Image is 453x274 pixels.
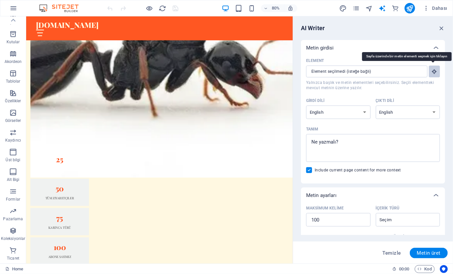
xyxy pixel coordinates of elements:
[306,192,337,199] p: Metin ayarları
[392,265,409,273] h6: Oturum süresi
[399,265,409,273] span: 00 00
[261,4,284,12] button: 80%
[159,5,166,12] i: Sayfayı yeniden yükleyin
[376,98,394,103] p: Çıktı dili
[339,4,347,12] button: design
[376,234,405,239] p: Okuma düzeyi
[306,80,440,90] span: Yalnızca başlık ve metin elementleri seçebilirsiniz. Seçili elementteki mevcut metnin üzerine yaz...
[7,177,20,182] p: Alt Bigi
[340,5,347,12] i: Tasarım (Ctrl+Alt+Y)
[306,205,344,211] p: Maksimum kelime
[306,66,423,77] input: ElementYalnızca başlık ve metin elementleri seçebilirsiniz. Seçili elementteki mevcut metnin üzer...
[379,248,405,258] button: Temizle
[365,4,373,12] button: navigator
[352,4,360,12] button: pages
[306,213,371,226] input: Maksimum kelime
[5,59,22,64] p: Akordeon
[383,250,401,256] span: Temizle
[379,5,386,12] i: AI Writer
[301,40,445,56] div: Metin girdisi
[288,5,294,11] i: Yeniden boyutlandırmada yakınlaştırma düzeyini seçilen cihaza uyacak şekilde otomatik olarak ayarla.
[301,56,445,184] div: Metin girdisi
[7,256,19,261] p: Ticaret
[376,106,440,119] select: Çıktı dili
[5,118,21,123] p: Görseller
[38,4,87,12] img: Editor Logo
[392,4,399,12] button: commerce
[271,4,281,12] h6: 80%
[418,265,432,273] span: Kod
[6,157,20,163] p: Üst bilgi
[146,4,153,12] button: Ön izleme modundan çıkıp düzenlemeye devam etmek için buraya tıklayın
[306,98,324,103] p: Girdi dili
[404,266,405,271] span: :
[306,45,334,51] p: Metin girdisi
[392,5,399,12] i: Ticaret
[315,167,401,173] span: Include current page content for more context
[306,106,371,119] select: Girdi dili
[376,205,400,211] p: İçerik türü
[301,24,325,32] h6: AI Writer
[5,138,21,143] p: Kaydırıcı
[5,98,21,104] p: Özellikler
[423,5,447,11] span: Dahası
[159,4,166,12] button: reload
[306,127,319,132] p: Tanım
[415,265,435,273] button: Kod
[410,248,448,258] button: Metin üret
[420,3,450,13] button: Dahası
[309,137,437,159] textarea: Tanım
[306,234,314,239] p: Ton
[378,215,427,225] input: İçerik türüClear
[378,4,386,12] button: text_generator
[1,236,25,241] p: Koleksiyonlar
[406,5,414,12] i: Yayınla
[7,39,20,45] p: Kutular
[353,5,360,12] i: Sayfalar (Ctrl+Alt+S)
[6,197,20,202] p: Formlar
[3,216,23,222] p: Pazarlama
[440,265,448,273] button: Usercentrics
[6,79,21,84] p: Tablolar
[405,3,415,13] button: publish
[5,265,23,273] a: Seçimi iptal etmek için tıkla. Sayfaları açmak için çift tıkla
[417,250,441,256] span: Metin üret
[306,58,324,63] p: Element
[429,66,440,77] button: ElementYalnızca başlık ve metin elementleri seçebilirsiniz. Seçili elementteki mevcut metnin üzer...
[301,187,445,203] div: Metin ayarları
